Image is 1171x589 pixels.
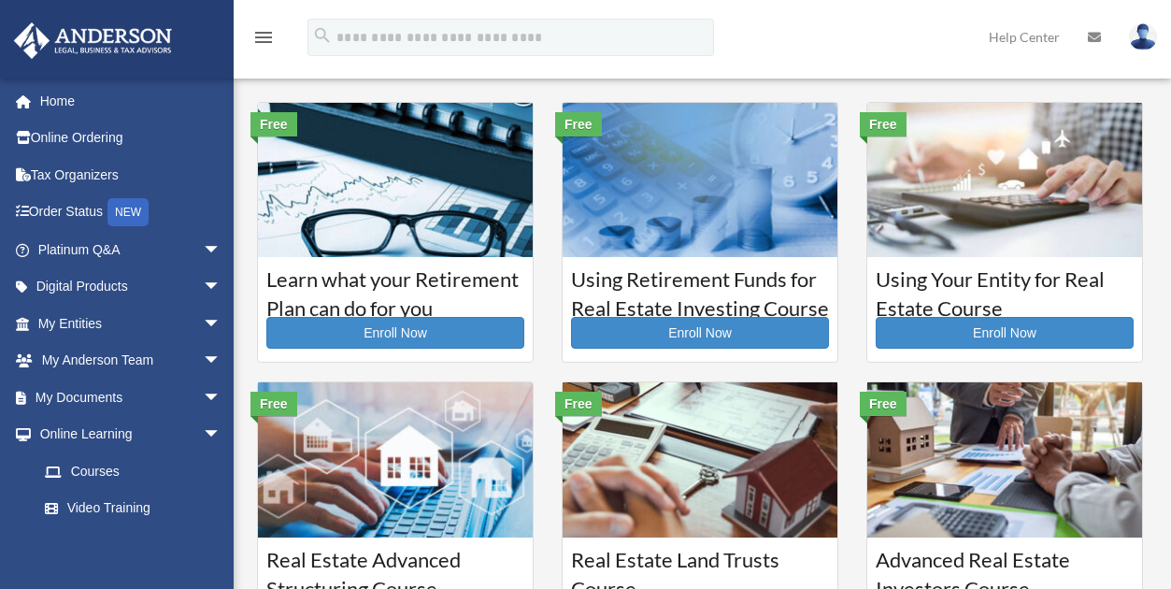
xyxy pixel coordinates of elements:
a: My Entitiesarrow_drop_down [13,305,250,342]
a: Home [13,82,250,120]
span: arrow_drop_down [203,416,240,454]
a: Platinum Q&Aarrow_drop_down [13,231,250,268]
a: Video Training [26,490,250,527]
div: Free [250,112,297,136]
a: My Documentsarrow_drop_down [13,379,250,416]
a: Enroll Now [571,317,829,349]
a: Enroll Now [266,317,524,349]
span: arrow_drop_down [203,231,240,269]
div: Free [555,112,602,136]
img: User Pic [1129,23,1157,50]
h3: Using Retirement Funds for Real Estate Investing Course [571,266,829,312]
i: search [312,25,333,46]
a: Order StatusNEW [13,194,250,232]
a: menu [252,33,275,49]
div: Free [250,392,297,416]
a: Online Ordering [13,120,250,157]
a: Courses [26,453,240,490]
a: Tax Organizers [13,156,250,194]
h3: Using Your Entity for Real Estate Course [876,266,1134,312]
span: arrow_drop_down [203,379,240,417]
span: arrow_drop_down [203,342,240,381]
span: arrow_drop_down [203,268,240,307]
h3: Learn what your Retirement Plan can do for you [266,266,524,312]
a: Online Learningarrow_drop_down [13,416,250,453]
img: Anderson Advisors Platinum Portal [8,22,178,59]
div: Free [555,392,602,416]
a: Digital Productsarrow_drop_down [13,268,250,306]
a: My Anderson Teamarrow_drop_down [13,342,250,380]
div: Free [860,112,907,136]
a: Enroll Now [876,317,1134,349]
span: arrow_drop_down [203,305,240,343]
i: menu [252,26,275,49]
div: NEW [107,198,149,226]
div: Free [860,392,907,416]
